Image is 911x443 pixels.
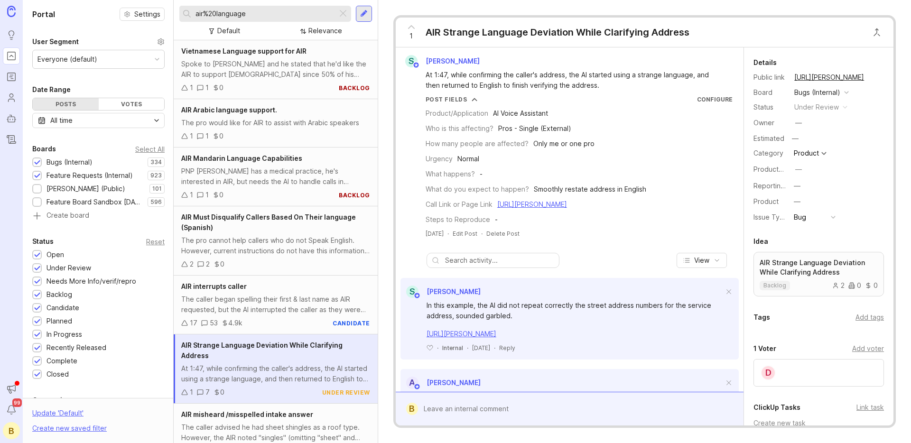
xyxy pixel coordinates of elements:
div: Create new task [753,418,884,428]
div: Product [794,150,819,157]
div: · [467,344,468,352]
p: 101 [152,185,162,193]
a: Configure [697,96,733,103]
a: AIR Strange Language Deviation While Clarifying AddressAt 1:47, while confirming the caller's add... [174,334,378,404]
label: Product [753,197,779,205]
a: Portal [3,47,20,65]
a: [URL][PERSON_NAME] [497,200,567,208]
div: Post Fields [426,95,467,103]
div: — [789,132,801,145]
span: Vietnamese Language support for AIR [181,47,307,55]
div: 4.9k [228,318,242,328]
button: Close button [867,23,886,42]
div: What do you expect to happen? [426,184,529,194]
button: Settings [120,8,165,21]
div: 2 [206,259,210,269]
div: · [447,230,449,238]
span: Settings [134,9,160,19]
div: Details [753,57,777,68]
span: View [694,256,709,265]
div: Relevance [308,26,342,36]
img: member badge [413,383,420,390]
a: A[PERSON_NAME] [400,377,481,389]
button: Notifications [3,401,20,418]
div: Select All [135,147,165,152]
button: View [677,253,727,268]
span: AIR Strange Language Deviation While Clarifying Address [181,341,343,360]
div: B [3,422,20,439]
p: backlog [763,282,786,289]
div: Boards [32,143,56,155]
div: Create new saved filter [32,423,107,434]
div: All time [50,115,73,126]
div: Product/Application [426,108,488,119]
div: Status [753,102,787,112]
div: Only me or one pro [533,138,595,149]
div: Smoothly restate address in English [534,184,646,194]
a: S[PERSON_NAME] [400,286,481,298]
div: Reset [146,239,165,244]
div: 1 [205,190,209,200]
div: The pro would like for AIR to assist with Arabic speakers [181,118,370,128]
div: 0 [848,282,861,289]
div: Recently Released [46,342,106,353]
a: S[PERSON_NAME] [400,55,487,67]
div: 17 [190,318,197,328]
div: Backlog [46,289,72,300]
div: Companies [32,395,70,406]
div: — [795,164,802,175]
span: 1 [409,31,413,41]
div: Adding another example here where the AI started speaking another language aside from Spanish alt... [427,391,724,412]
div: AIR Strange Language Deviation While Clarifying Address [426,26,689,39]
label: Reporting Team [753,182,804,190]
div: Reply [499,344,515,352]
div: Everyone (default) [37,54,97,65]
div: Call Link or Page Link [426,199,493,210]
a: Vietnamese Language support for AIRSpoke to [PERSON_NAME] and he stated that he'd like the AIR to... [174,40,378,99]
div: Bug [794,212,806,222]
div: - [480,169,483,179]
div: Open [46,249,64,260]
div: backlog [339,84,370,92]
div: under review [794,102,839,112]
img: Canny Home [7,6,16,17]
div: S [406,286,418,298]
p: 596 [150,198,162,206]
div: 2 [190,259,194,269]
div: Under Review [46,263,91,273]
div: [PERSON_NAME] (Public) [46,184,125,194]
div: 1 [190,83,193,93]
div: · [437,344,438,352]
a: Roadmaps [3,68,20,85]
div: - [495,214,498,225]
div: 1 [190,131,193,141]
a: Create board [32,212,165,221]
div: 0 [220,259,224,269]
a: Changelog [3,131,20,148]
div: How many people are affected? [426,138,529,149]
span: [PERSON_NAME] [427,287,481,295]
input: Search activity... [445,255,554,266]
div: Add voter [852,343,884,354]
span: AIR Must Disqualify Callers Based On Their language (Spanish) [181,213,356,231]
a: [URL][PERSON_NAME] [791,71,867,83]
span: AIR misheard /misspelled intake answer [181,410,313,418]
div: Owner [753,118,787,128]
label: Issue Type [753,213,788,221]
div: Needs More Info/verif/repro [46,276,136,286]
div: At 1:47, while confirming the caller's address, the AI started using a strange language, and then... [181,363,370,384]
div: Status [32,236,54,247]
div: S [405,55,418,67]
div: 7 [205,387,210,397]
img: member badge [413,292,420,299]
div: Candidate [46,303,79,313]
div: Update ' Default ' [32,408,84,423]
p: AIR Strange Language Deviation While Clarifying Address [760,258,878,277]
div: In this example, the AI did not repeat correctly the street address numbers for the service addre... [427,300,724,321]
a: Ideas [3,27,20,44]
div: 1 [205,83,209,93]
a: AIR Must Disqualify Callers Based On Their language (Spanish)The pro cannot help callers who do n... [174,206,378,276]
div: — [795,118,802,128]
h1: Portal [32,9,55,20]
div: 1 Voter [753,343,776,354]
